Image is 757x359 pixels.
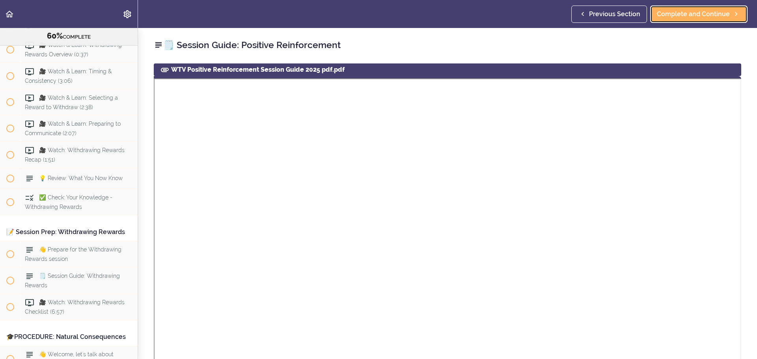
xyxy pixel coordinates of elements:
span: 🎥 Watch & Learn: Preparing to Communicate (2:07) [25,121,121,136]
span: 🎥 Watch & Learn: Selecting a Reward to Withdraw (2:38) [25,95,118,110]
div: COMPLETE [10,31,128,41]
div: WTV Positive Reinforcement Session Guide 2025 pdf.pdf [154,63,741,76]
span: 💡 Review: What You Now Know [39,175,123,182]
a: Previous Section [571,6,647,23]
svg: Settings Menu [123,9,132,19]
span: 🎥 Watch & Learn: Timing & Consistency (3:06) [25,68,112,84]
span: 🎥 Watch: Withdrawing Rewards Recap (1:51) [25,147,125,163]
span: 60% [47,31,63,41]
a: Complete and Continue [650,6,748,23]
span: 👋 Prepare for the Withdrawing Rewards session [25,247,121,262]
svg: Back to course curriculum [5,9,14,19]
span: Previous Section [589,9,640,19]
h2: 🗒️ Session Guide: Positive Reinforcement [154,38,741,52]
span: ✅ Check: Your Knowledge - Withdrawing Rewards [25,195,112,210]
span: 🎥 Watch: Withdrawing Rewards Checklist (6:57) [25,299,125,315]
span: Complete and Continue [657,9,730,19]
span: 🗒️ Session Guide: Withdrawing Rewards [25,273,120,288]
